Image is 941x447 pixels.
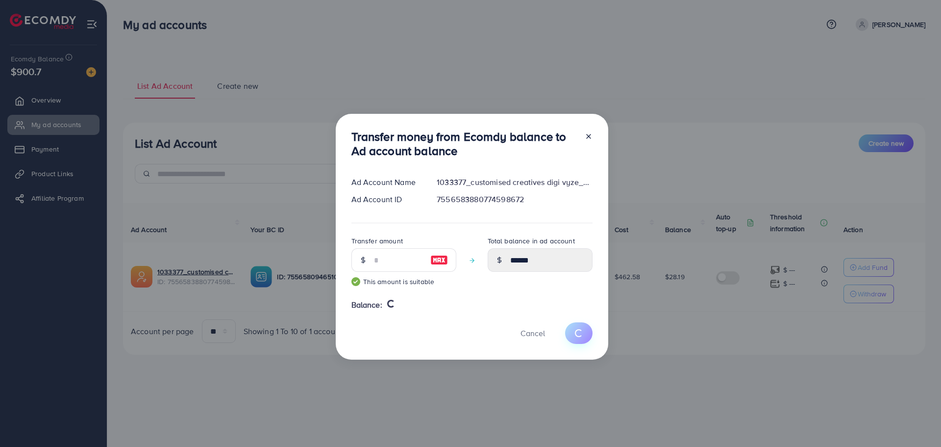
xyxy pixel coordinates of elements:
label: Total balance in ad account [488,236,575,246]
small: This amount is suitable [351,277,456,287]
h3: Transfer money from Ecomdy balance to Ad account balance [351,130,577,158]
div: 1033377_customised creatives digi vyze_1759404336162 [429,177,600,188]
div: Ad Account ID [344,194,429,205]
label: Transfer amount [351,236,403,246]
span: Cancel [520,328,545,339]
iframe: Chat [899,403,934,440]
div: Ad Account Name [344,177,429,188]
img: guide [351,277,360,286]
div: 7556583880774598672 [429,194,600,205]
span: Balance: [351,299,382,311]
img: image [430,254,448,266]
button: Cancel [508,322,557,343]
